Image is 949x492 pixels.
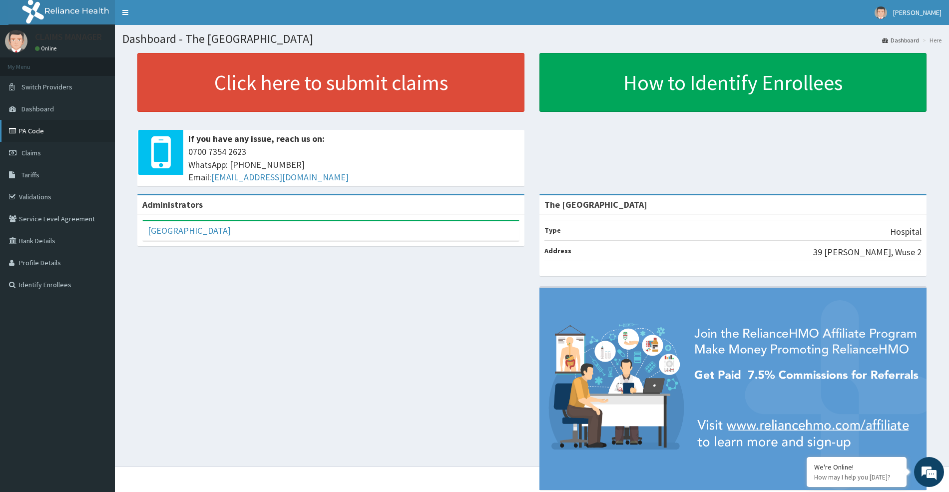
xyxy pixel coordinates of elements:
span: 0700 7354 2623 WhatsApp: [PHONE_NUMBER] Email: [188,145,519,184]
span: Claims [21,148,41,157]
p: 39 [PERSON_NAME], Wuse 2 [813,246,922,259]
span: Tariffs [21,170,39,179]
span: [PERSON_NAME] [893,8,942,17]
a: [GEOGRAPHIC_DATA] [148,225,231,236]
h1: Dashboard - The [GEOGRAPHIC_DATA] [122,32,942,45]
p: How may I help you today? [814,473,899,482]
b: Type [544,226,561,235]
span: Switch Providers [21,82,72,91]
a: How to Identify Enrollees [539,53,927,112]
p: CLAIMS MANAGER [35,32,102,41]
b: Address [544,246,571,255]
b: If you have any issue, reach us on: [188,133,325,144]
img: User Image [5,30,27,52]
div: We're Online! [814,463,899,472]
img: provider-team-banner.png [539,288,927,491]
a: Dashboard [882,36,919,44]
img: User Image [875,6,887,19]
strong: The [GEOGRAPHIC_DATA] [544,199,647,210]
a: [EMAIL_ADDRESS][DOMAIN_NAME] [211,171,349,183]
p: Hospital [890,225,922,238]
b: Administrators [142,199,203,210]
span: Dashboard [21,104,54,113]
li: Here [920,36,942,44]
a: Online [35,45,59,52]
a: Click here to submit claims [137,53,524,112]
